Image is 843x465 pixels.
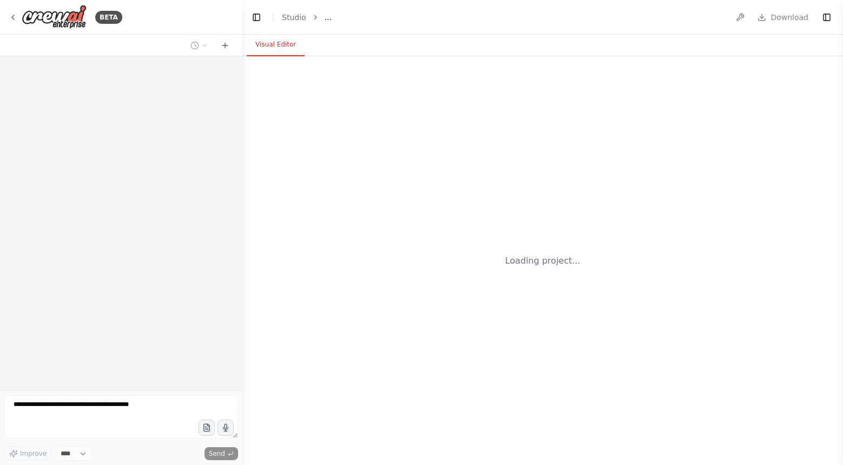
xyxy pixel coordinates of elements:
[205,447,238,460] button: Send
[325,12,332,23] span: ...
[505,254,581,267] div: Loading project...
[95,11,122,24] div: BETA
[218,420,234,436] button: Click to speak your automation idea
[249,10,264,25] button: Hide left sidebar
[4,447,51,461] button: Improve
[22,5,87,29] img: Logo
[247,34,305,56] button: Visual Editor
[282,13,306,22] a: Studio
[186,39,212,52] button: Switch to previous chat
[20,449,47,458] span: Improve
[282,12,332,23] nav: breadcrumb
[209,449,225,458] span: Send
[199,420,215,436] button: Upload files
[819,10,834,25] button: Show right sidebar
[216,39,234,52] button: Start a new chat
